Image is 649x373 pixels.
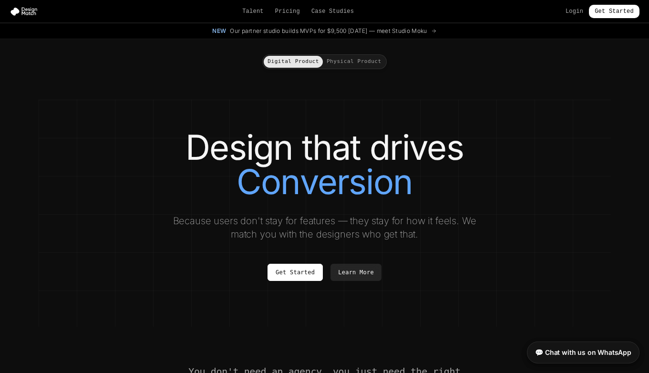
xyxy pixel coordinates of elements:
[311,8,354,15] a: Case Studies
[268,264,323,281] a: Get Started
[237,165,412,199] span: Conversion
[10,7,42,16] img: Design Match
[275,8,300,15] a: Pricing
[242,8,264,15] a: Talent
[264,56,323,68] button: Digital Product
[566,8,583,15] a: Login
[58,130,592,199] h1: Design that drives
[323,56,385,68] button: Physical Product
[212,27,226,35] span: New
[165,214,485,241] p: Because users don't stay for features — they stay for how it feels. We match you with the designe...
[527,342,639,363] a: 💬 Chat with us on WhatsApp
[330,264,381,281] a: Learn More
[589,5,639,18] a: Get Started
[230,27,427,35] span: Our partner studio builds MVPs for $9,500 [DATE] — meet Studio Moku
